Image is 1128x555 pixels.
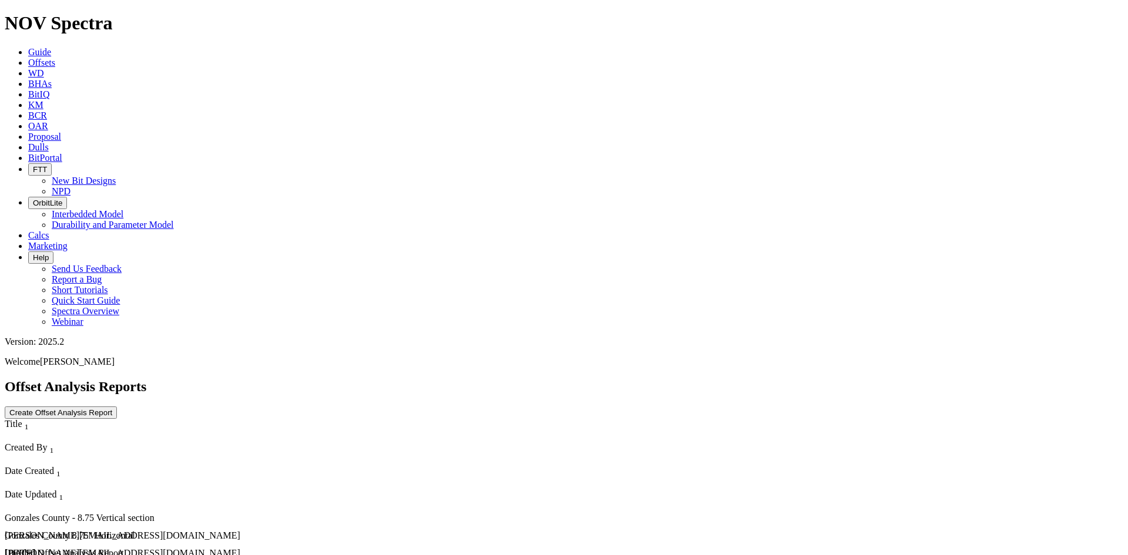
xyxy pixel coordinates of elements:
[5,419,274,442] div: Sort None
[28,230,49,240] a: Calcs
[28,197,67,209] button: OrbitLite
[28,89,49,99] a: BitIQ
[5,337,1123,347] div: Version: 2025.2
[5,489,273,502] div: Date Updated Sort None
[28,251,53,264] button: Help
[49,446,53,455] sub: 1
[25,422,29,431] sub: 1
[59,489,63,499] span: Sort None
[52,306,119,316] a: Spectra Overview
[5,513,274,523] div: Gonzales County - 8.75 Vertical section
[52,285,108,295] a: Short Tutorials
[5,419,22,429] span: Title
[5,442,274,466] div: Sort None
[28,68,44,78] a: WD
[5,406,117,419] button: Create Offset Analysis Report
[5,530,274,541] div: [PERSON_NAME][EMAIL_ADDRESS][DOMAIN_NAME]
[5,356,1123,367] p: Welcome
[52,295,120,305] a: Quick Start Guide
[5,479,273,489] div: Column Menu
[28,142,49,152] a: Dulls
[33,253,49,262] span: Help
[25,419,29,429] span: Sort None
[5,530,274,541] div: Gonzales County 8.75" Horizontal
[52,186,70,196] a: NPD
[28,121,48,131] a: OAR
[33,199,62,207] span: OrbitLite
[52,220,174,230] a: Durability and Parameter Model
[59,493,63,502] sub: 1
[49,442,53,452] span: Sort None
[5,419,274,432] div: Title Sort None
[5,432,274,442] div: Column Menu
[28,58,55,68] a: Offsets
[28,163,52,176] button: FTT
[52,264,122,274] a: Send Us Feedback
[56,466,61,476] span: Sort None
[52,176,116,186] a: New Bit Designs
[5,12,1123,34] h1: NOV Spectra
[40,356,115,366] span: [PERSON_NAME]
[52,274,102,284] a: Report a Bug
[5,442,274,455] div: Created By Sort None
[5,466,273,479] div: Date Created Sort None
[56,469,61,478] sub: 1
[28,153,62,163] a: BitPortal
[33,165,47,174] span: FTT
[5,466,273,489] div: Sort None
[5,455,274,466] div: Column Menu
[5,466,54,476] span: Date Created
[5,502,273,513] div: Column Menu
[28,47,51,57] a: Guide
[28,132,61,142] a: Proposal
[5,442,47,452] span: Created By
[52,317,83,327] a: Webinar
[28,241,68,251] a: Marketing
[5,489,273,513] div: Sort None
[52,209,123,219] a: Interbedded Model
[28,100,43,110] a: KM
[5,379,1123,395] h2: Offset Analysis Reports
[28,79,52,89] a: BHAs
[28,110,47,120] a: BCR
[5,489,56,499] span: Date Updated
